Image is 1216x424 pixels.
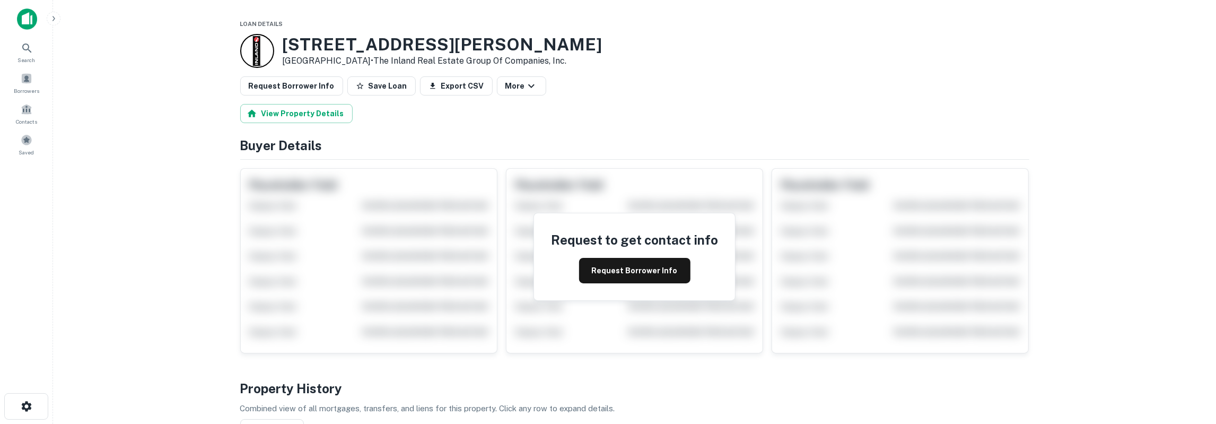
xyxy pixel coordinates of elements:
h4: Buyer Details [240,136,1029,155]
button: Save Loan [347,76,416,96]
button: Request Borrower Info [579,258,690,283]
a: Saved [3,130,50,159]
span: Saved [19,148,34,157]
a: Contacts [3,99,50,128]
p: [GEOGRAPHIC_DATA] • [283,55,602,67]
p: Combined view of all mortgages, transfers, and liens for this property. Click any row to expand d... [240,402,1029,415]
span: Contacts [16,117,37,126]
button: View Property Details [240,104,353,123]
iframe: Chat Widget [1163,339,1216,390]
a: Search [3,38,50,66]
span: Borrowers [14,86,39,95]
a: Borrowers [3,68,50,97]
a: The Inland Real Estate Group Of Companies, Inc. [374,56,567,66]
button: Request Borrower Info [240,76,343,96]
button: Export CSV [420,76,493,96]
img: capitalize-icon.png [17,8,37,30]
h3: [STREET_ADDRESS][PERSON_NAME] [283,34,602,55]
h4: Property History [240,379,1029,398]
h4: Request to get contact info [551,230,718,249]
span: Loan Details [240,21,283,27]
button: More [497,76,546,96]
span: Search [18,56,36,64]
